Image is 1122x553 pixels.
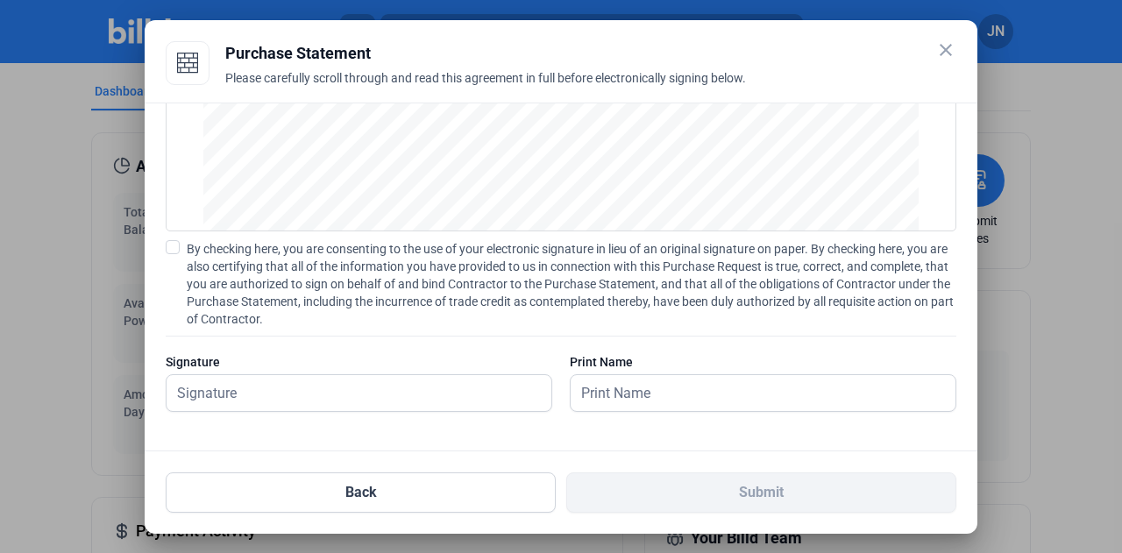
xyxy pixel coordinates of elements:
div: Purchase Statement [225,41,956,66]
button: Submit [566,472,956,513]
div: Signature [166,353,552,371]
button: Back [166,472,556,513]
span: By checking here, you are consenting to the use of your electronic signature in lieu of an origin... [187,240,956,328]
div: Print Name [570,353,956,371]
input: Signature [167,375,532,411]
mat-icon: close [935,39,956,60]
div: Please carefully scroll through and read this agreement in full before electronically signing below. [225,69,956,108]
input: Print Name [571,375,936,411]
